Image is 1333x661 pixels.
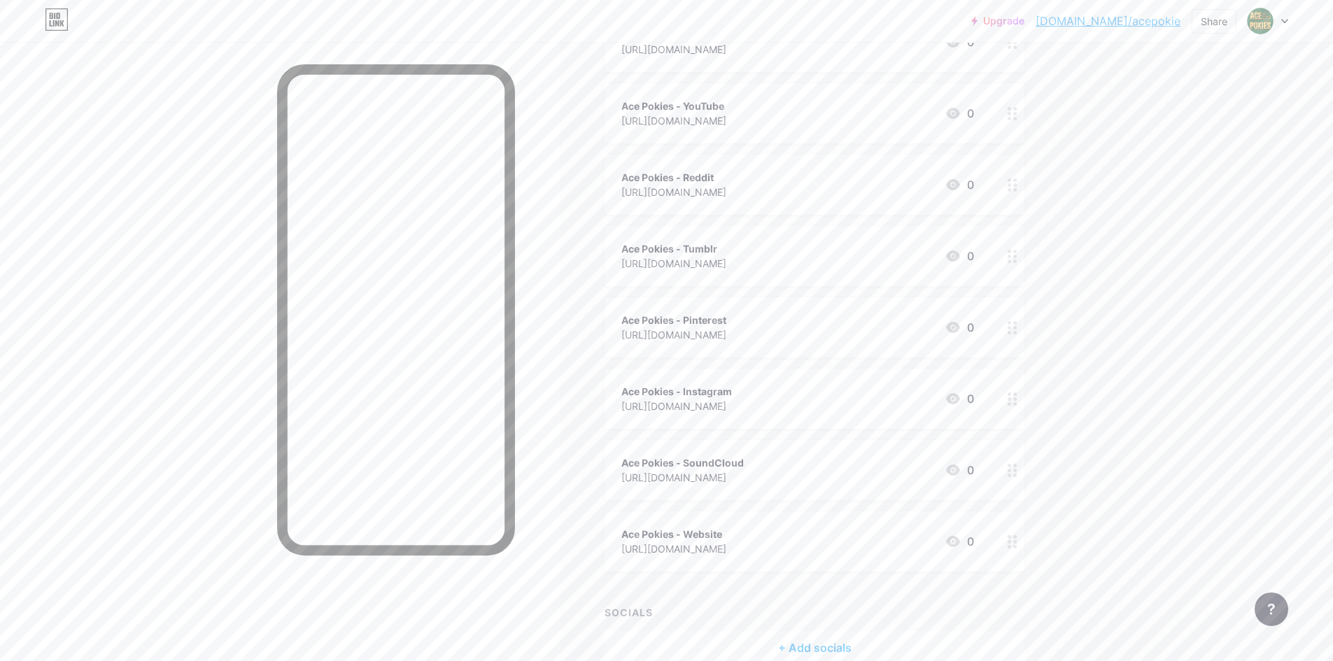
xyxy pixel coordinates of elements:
[1036,13,1180,29] a: [DOMAIN_NAME]/acepokie
[621,327,726,342] div: [URL][DOMAIN_NAME]
[605,605,1024,620] div: SOCIALS
[621,541,726,556] div: [URL][DOMAIN_NAME]
[621,241,726,256] div: Ace Pokies - Tumblr
[945,248,974,264] div: 0
[621,170,726,185] div: Ace Pokies - Reddit
[621,384,732,399] div: Ace Pokies - Instagram
[945,176,974,193] div: 0
[945,533,974,550] div: 0
[971,15,1024,27] a: Upgrade
[945,319,974,336] div: 0
[621,99,726,113] div: Ace Pokies - YouTube
[621,313,726,327] div: Ace Pokies - Pinterest
[945,390,974,407] div: 0
[621,256,726,271] div: [URL][DOMAIN_NAME]
[621,455,744,470] div: Ace Pokies - SoundCloud
[621,42,727,57] div: [URL][DOMAIN_NAME]
[945,462,974,478] div: 0
[621,470,744,485] div: [URL][DOMAIN_NAME]
[621,185,726,199] div: [URL][DOMAIN_NAME]
[945,105,974,122] div: 0
[621,399,732,413] div: [URL][DOMAIN_NAME]
[1247,8,1274,34] img: Ace Pokies
[621,527,726,541] div: Ace Pokies - Website
[621,113,726,128] div: [URL][DOMAIN_NAME]
[1201,14,1227,29] div: Share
